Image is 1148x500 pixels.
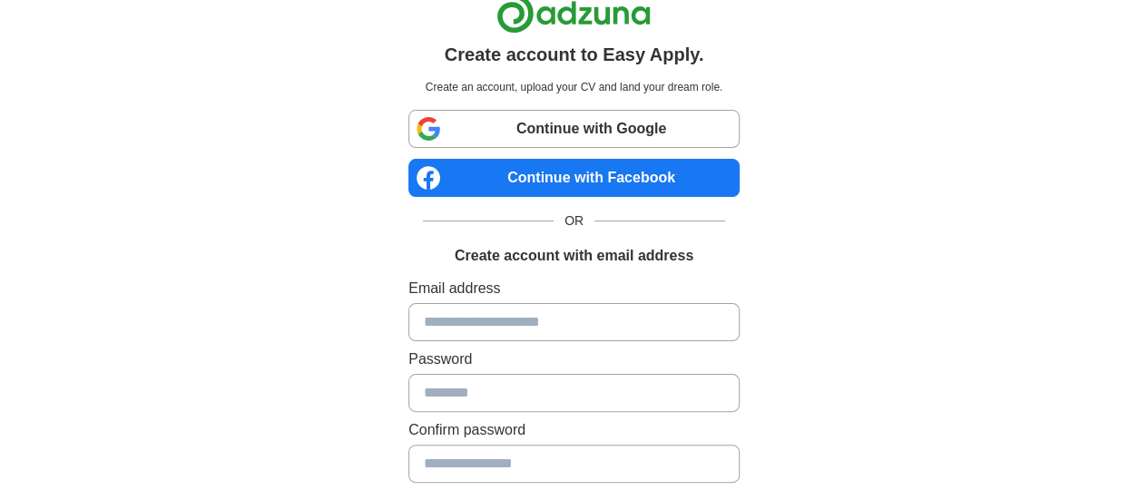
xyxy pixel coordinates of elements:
h1: Create account to Easy Apply. [445,41,704,68]
label: Email address [408,278,740,299]
a: Continue with Facebook [408,159,740,197]
h1: Create account with email address [455,245,693,267]
a: Continue with Google [408,110,740,148]
p: Create an account, upload your CV and land your dream role. [412,79,736,95]
label: Confirm password [408,419,740,441]
span: OR [554,211,594,230]
label: Password [408,348,740,370]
